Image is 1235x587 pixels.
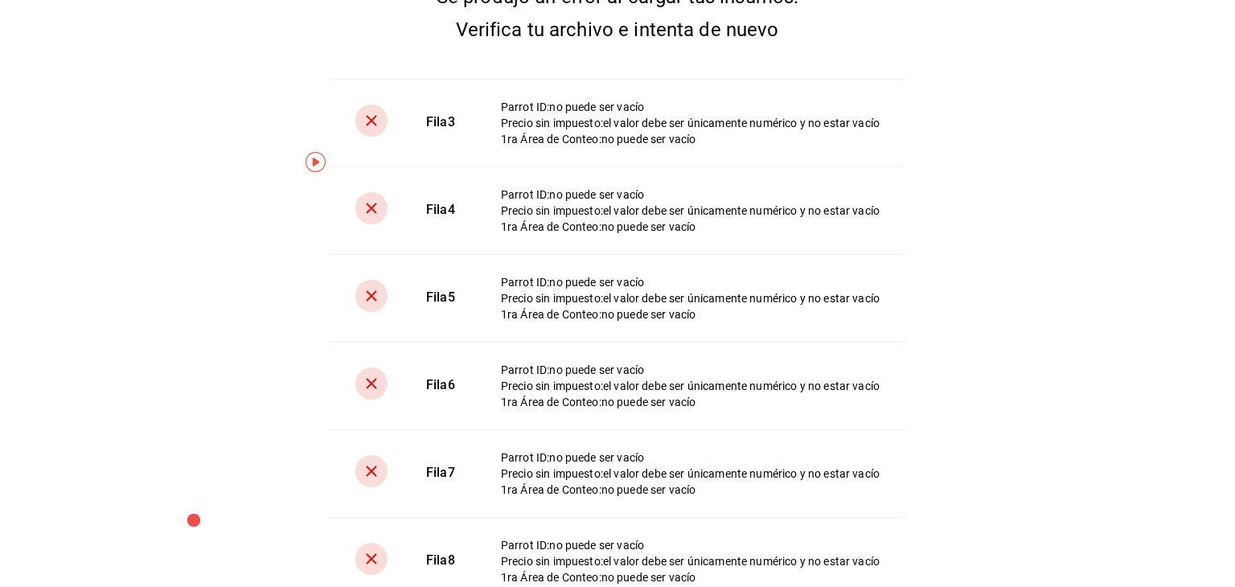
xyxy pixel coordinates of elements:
div: Parrot ID : no puede ser vacío [501,362,880,378]
div: Precio sin impuesto : el valor debe ser únicamente numérico y no estar vacío [501,115,880,131]
div: Fila 3 [426,113,462,132]
div: Parrot ID : no puede ser vacío [501,274,880,290]
div: 1ra Área de Conteo : no puede ser vacío [501,306,880,322]
div: 1ra Área de Conteo : no puede ser vacío [501,482,880,498]
div: Parrot ID : no puede ser vacío [501,99,880,115]
div: Fila 6 [426,376,462,395]
div: Precio sin impuesto : el valor debe ser únicamente numérico y no estar vacío [501,553,880,569]
div: Precio sin impuesto : el valor debe ser únicamente numérico y no estar vacío [501,378,880,394]
div: Parrot ID : no puede ser vacío [501,187,880,203]
div: Precio sin impuesto : el valor debe ser únicamente numérico y no estar vacío [501,466,880,482]
div: Fila 7 [426,464,462,482]
div: 1ra Área de Conteo : no puede ser vacío [501,219,880,235]
div: Precio sin impuesto : el valor debe ser únicamente numérico y no estar vacío [501,290,880,306]
div: 1ra Área de Conteo : no puede ser vacío [501,131,880,147]
div: Fila 4 [426,201,462,220]
div: Parrot ID : no puede ser vacío [501,537,880,553]
img: Tooltip marker [306,152,326,172]
div: Parrot ID : no puede ser vacío [501,449,880,466]
div: Precio sin impuesto : el valor debe ser únicamente numérico y no estar vacío [501,203,880,219]
div: 1ra Área de Conteo : no puede ser vacío [501,394,880,410]
div: Fila 8 [426,552,462,570]
div: 1ra Área de Conteo : no puede ser vacío [501,569,880,585]
div: Fila 5 [426,289,462,307]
